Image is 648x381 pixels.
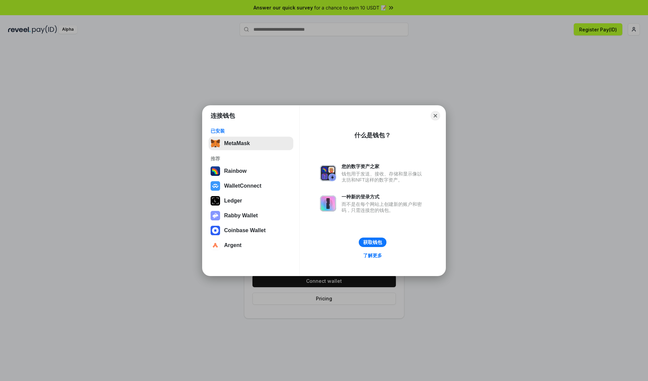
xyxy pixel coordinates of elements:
[354,131,391,139] div: 什么是钱包？
[209,239,293,252] button: Argent
[224,242,242,248] div: Argent
[224,183,262,189] div: WalletConnect
[342,163,425,169] div: 您的数字资产之家
[209,179,293,193] button: WalletConnect
[211,241,220,250] img: svg+xml,%3Csvg%20width%3D%2228%22%20height%3D%2228%22%20viewBox%3D%220%200%2028%2028%22%20fill%3D...
[363,252,382,258] div: 了解更多
[211,181,220,191] img: svg+xml,%3Csvg%20width%3D%2228%22%20height%3D%2228%22%20viewBox%3D%220%200%2028%2028%22%20fill%3D...
[320,165,336,181] img: svg+xml,%3Csvg%20xmlns%3D%22http%3A%2F%2Fwww.w3.org%2F2000%2Fsvg%22%20fill%3D%22none%22%20viewBox...
[209,209,293,222] button: Rabby Wallet
[342,171,425,183] div: 钱包用于发送、接收、存储和显示像以太坊和NFT这样的数字资产。
[211,139,220,148] img: svg+xml,%3Csvg%20fill%3D%22none%22%20height%3D%2233%22%20viewBox%3D%220%200%2035%2033%22%20width%...
[224,227,266,234] div: Coinbase Wallet
[209,194,293,208] button: Ledger
[224,213,258,219] div: Rabby Wallet
[363,239,382,245] div: 获取钱包
[342,194,425,200] div: 一种新的登录方式
[209,164,293,178] button: Rainbow
[342,201,425,213] div: 而不是在每个网站上创建新的账户和密码，只需连接您的钱包。
[211,128,291,134] div: 已安装
[211,226,220,235] img: svg+xml,%3Csvg%20width%3D%2228%22%20height%3D%2228%22%20viewBox%3D%220%200%2028%2028%22%20fill%3D...
[224,198,242,204] div: Ledger
[211,156,291,162] div: 推荐
[224,140,250,146] div: MetaMask
[211,196,220,206] img: svg+xml,%3Csvg%20xmlns%3D%22http%3A%2F%2Fwww.w3.org%2F2000%2Fsvg%22%20width%3D%2228%22%20height%3...
[209,224,293,237] button: Coinbase Wallet
[359,238,386,247] button: 获取钱包
[211,166,220,176] img: svg+xml,%3Csvg%20width%3D%22120%22%20height%3D%22120%22%20viewBox%3D%220%200%20120%20120%22%20fil...
[224,168,247,174] div: Rainbow
[209,137,293,150] button: MetaMask
[320,195,336,212] img: svg+xml,%3Csvg%20xmlns%3D%22http%3A%2F%2Fwww.w3.org%2F2000%2Fsvg%22%20fill%3D%22none%22%20viewBox...
[359,251,386,260] a: 了解更多
[431,111,440,120] button: Close
[211,211,220,220] img: svg+xml,%3Csvg%20xmlns%3D%22http%3A%2F%2Fwww.w3.org%2F2000%2Fsvg%22%20fill%3D%22none%22%20viewBox...
[211,112,235,120] h1: 连接钱包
